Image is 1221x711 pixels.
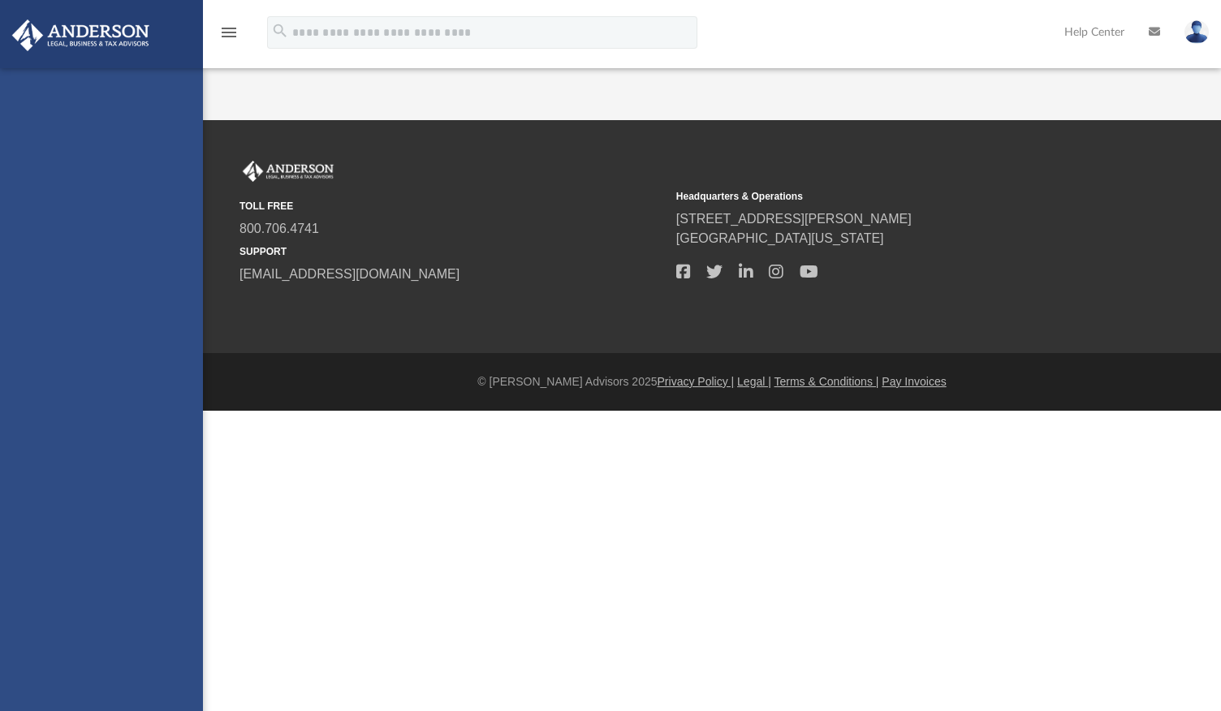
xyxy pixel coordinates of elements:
small: Headquarters & Operations [676,189,1102,204]
a: Legal | [737,375,771,388]
a: 800.706.4741 [239,222,319,235]
a: Privacy Policy | [658,375,735,388]
small: TOLL FREE [239,199,665,213]
a: [GEOGRAPHIC_DATA][US_STATE] [676,231,884,245]
div: © [PERSON_NAME] Advisors 2025 [203,373,1221,390]
a: [EMAIL_ADDRESS][DOMAIN_NAME] [239,267,459,281]
i: menu [219,23,239,42]
a: [STREET_ADDRESS][PERSON_NAME] [676,212,912,226]
small: SUPPORT [239,244,665,259]
img: Anderson Advisors Platinum Portal [239,161,337,182]
img: User Pic [1184,20,1209,44]
a: Pay Invoices [882,375,946,388]
a: menu [219,31,239,42]
a: Terms & Conditions | [774,375,879,388]
img: Anderson Advisors Platinum Portal [7,19,154,51]
i: search [271,22,289,40]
